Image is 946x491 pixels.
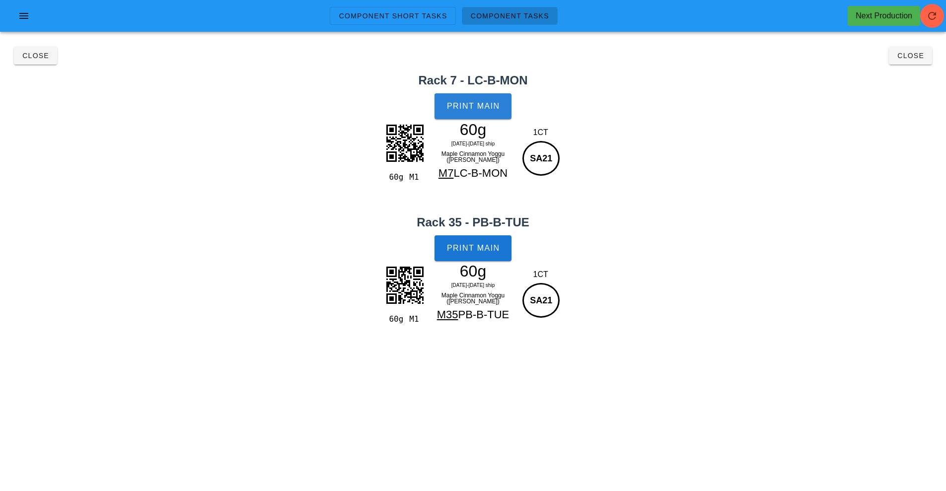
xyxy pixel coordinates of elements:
[405,313,426,326] div: M1
[405,171,426,184] div: M1
[438,167,454,179] span: M7
[385,171,405,184] div: 60g
[522,141,560,176] div: SA21
[430,149,516,165] div: Maple Cinnamon Yoggu ([PERSON_NAME])
[435,235,511,261] button: Print Main
[889,47,932,65] button: Close
[6,213,940,231] h2: Rack 35 - PB-B-TUE
[22,52,49,60] span: Close
[446,102,500,111] span: Print Main
[462,7,558,25] a: Component Tasks
[385,313,405,326] div: 60g
[897,52,924,60] span: Close
[520,269,561,281] div: 1CT
[380,260,430,310] img: oogEEIIShttQshGsMlRIYSgtNEmhGwEmxwVQghKG21CyEawyVEhhKC00SaEbASbHBVCCEobbULIRrDJUd9zhlw+pfCQ4wAAAA...
[435,93,511,119] button: Print Main
[330,7,455,25] a: Component Short Tasks
[380,118,430,168] img: PJkCaRu4r7ifqiIdEhd32kgdVD0KaAye9kLuTGgmk+1J1mEpZAfJZZuI45bTAHS6qHqB6FenoiPcTm1tEiOUN4is4pB0mDtIF...
[437,308,458,321] span: M35
[458,308,509,321] span: PB-B-TUE
[520,127,561,139] div: 1CT
[451,141,495,146] span: [DATE]-[DATE] ship
[6,71,940,89] h2: Rack 7 - LC-B-MON
[446,244,500,253] span: Print Main
[856,10,912,22] div: Next Production
[470,12,549,20] span: Component Tasks
[430,264,516,279] div: 60g
[338,12,447,20] span: Component Short Tasks
[451,282,495,288] span: [DATE]-[DATE] ship
[14,47,57,65] button: Close
[453,167,508,179] span: LC-B-MON
[430,122,516,137] div: 60g
[522,283,560,318] div: SA21
[430,290,516,306] div: Maple Cinnamon Yoggu ([PERSON_NAME])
